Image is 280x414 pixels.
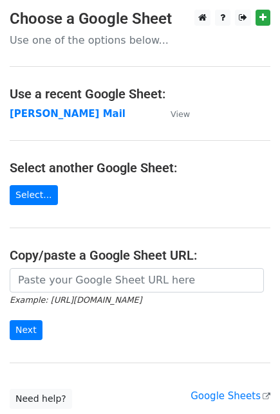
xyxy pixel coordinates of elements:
a: [PERSON_NAME] Mail [10,108,126,120]
a: Google Sheets [191,390,270,402]
h4: Select another Google Sheet: [10,160,270,175]
h3: Choose a Google Sheet [10,10,270,28]
p: Use one of the options below... [10,33,270,47]
small: View [171,109,190,119]
input: Next [10,320,42,340]
a: Select... [10,185,58,205]
input: Paste your Google Sheet URL here [10,268,264,292]
small: Example: [URL][DOMAIN_NAME] [10,295,142,305]
h4: Copy/paste a Google Sheet URL: [10,248,270,263]
h4: Use a recent Google Sheet: [10,86,270,102]
a: Need help? [10,389,72,409]
a: View [158,108,190,120]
